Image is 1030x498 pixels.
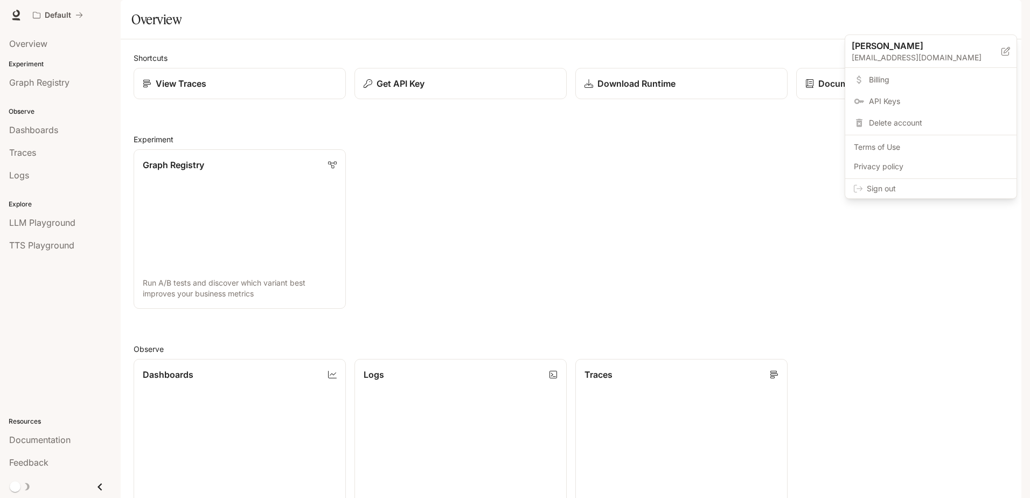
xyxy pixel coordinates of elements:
[869,96,1008,107] span: API Keys
[869,117,1008,128] span: Delete account
[869,74,1008,85] span: Billing
[854,161,1008,172] span: Privacy policy
[845,179,1017,198] div: Sign out
[847,137,1014,157] a: Terms of Use
[847,70,1014,89] a: Billing
[847,113,1014,133] div: Delete account
[845,35,1017,68] div: [PERSON_NAME][EMAIL_ADDRESS][DOMAIN_NAME]
[852,52,1001,63] p: [EMAIL_ADDRESS][DOMAIN_NAME]
[847,157,1014,176] a: Privacy policy
[854,142,1008,153] span: Terms of Use
[852,39,984,52] p: [PERSON_NAME]
[847,92,1014,111] a: API Keys
[867,183,1008,194] span: Sign out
